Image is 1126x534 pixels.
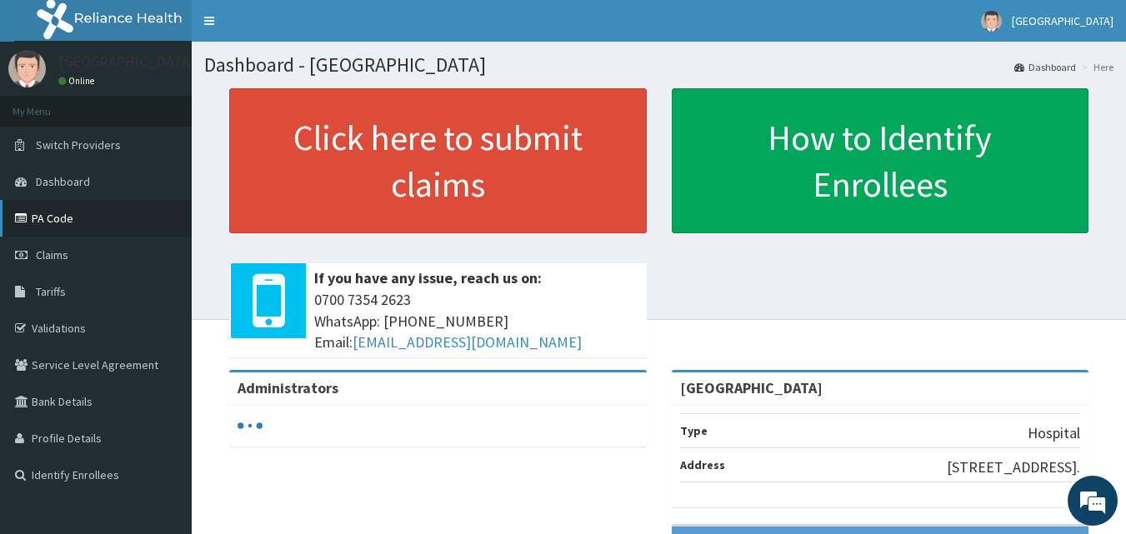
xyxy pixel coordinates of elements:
span: Tariffs [36,284,66,299]
strong: [GEOGRAPHIC_DATA] [680,378,823,397]
b: Administrators [238,378,338,397]
span: [GEOGRAPHIC_DATA] [1012,13,1113,28]
b: Address [680,457,725,472]
b: If you have any issue, reach us on: [314,268,542,287]
img: User Image [981,11,1002,32]
svg: audio-loading [238,413,263,438]
a: Online [58,75,98,87]
img: User Image [8,50,46,87]
span: Claims [36,247,68,262]
b: Type [680,423,708,438]
a: How to Identify Enrollees [672,88,1089,233]
p: [STREET_ADDRESS]. [947,457,1080,478]
a: Dashboard [1014,60,1076,74]
a: Click here to submit claims [229,88,647,233]
p: Hospital [1028,422,1080,444]
p: [GEOGRAPHIC_DATA] [58,54,196,69]
li: Here [1078,60,1113,74]
span: 0700 7354 2623 WhatsApp: [PHONE_NUMBER] Email: [314,289,638,353]
span: Dashboard [36,174,90,189]
h1: Dashboard - [GEOGRAPHIC_DATA] [204,54,1113,76]
span: Switch Providers [36,137,121,152]
a: [EMAIL_ADDRESS][DOMAIN_NAME] [353,332,582,352]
